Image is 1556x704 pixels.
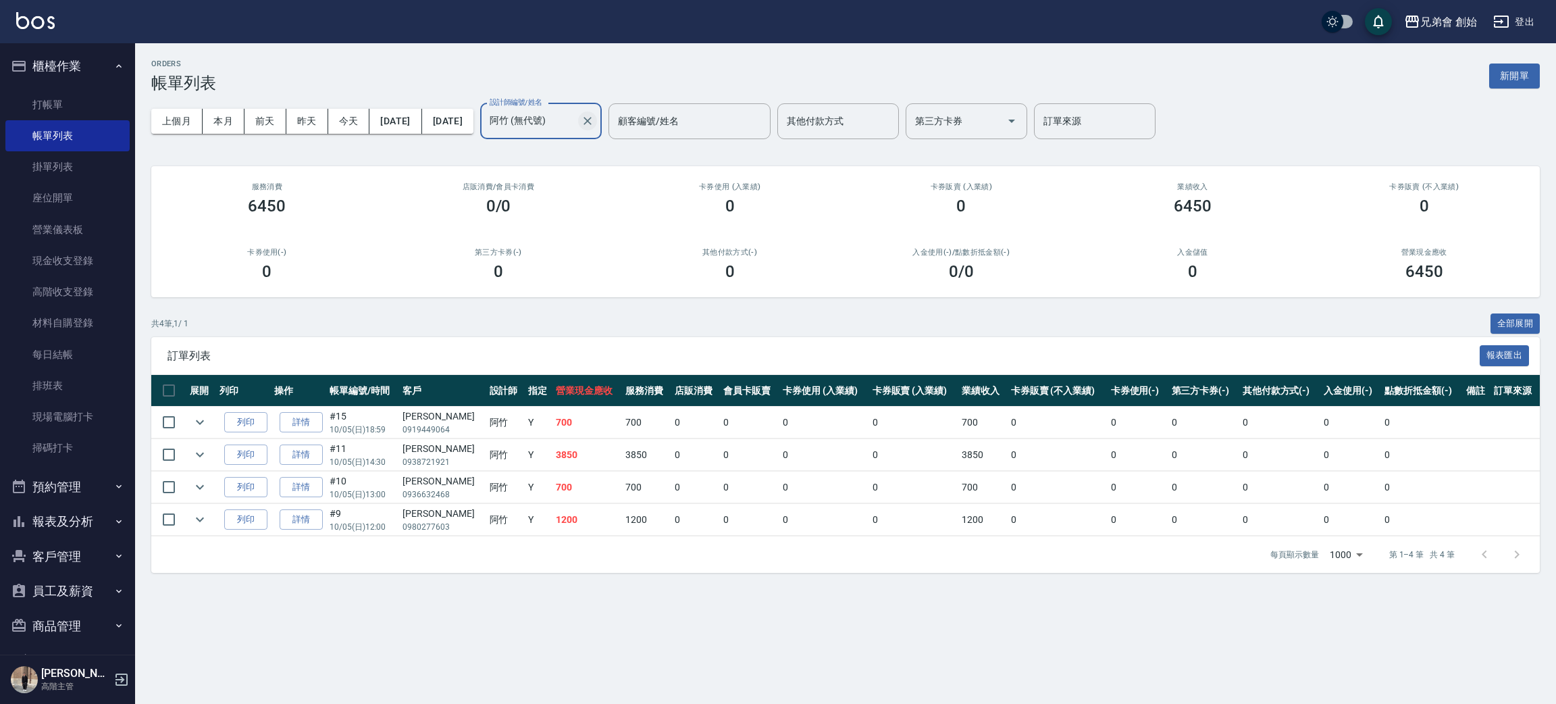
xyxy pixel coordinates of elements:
[403,488,482,501] p: 0936632468
[280,509,323,530] a: 詳情
[958,407,1007,438] td: 700
[1381,407,1463,438] td: 0
[1480,345,1530,366] button: 報表匯出
[552,407,622,438] td: 700
[869,504,959,536] td: 0
[630,182,829,191] h2: 卡券使用 (入業績)
[5,245,130,276] a: 現金收支登錄
[671,407,720,438] td: 0
[671,375,720,407] th: 店販消費
[552,375,622,407] th: 營業現金應收
[622,504,671,536] td: 1200
[1108,472,1168,503] td: 0
[525,439,553,471] td: Y
[224,477,267,498] button: 列印
[1108,439,1168,471] td: 0
[1381,375,1463,407] th: 點數折抵金額(-)
[190,412,210,432] button: expand row
[869,439,959,471] td: 0
[552,472,622,503] td: 700
[1239,375,1321,407] th: 其他付款方式(-)
[671,439,720,471] td: 0
[326,504,400,536] td: #9
[280,412,323,433] a: 詳情
[5,504,130,539] button: 報表及分析
[779,407,869,438] td: 0
[5,276,130,307] a: 高階收支登錄
[5,120,130,151] a: 帳單列表
[1324,536,1368,573] div: 1000
[1490,313,1540,334] button: 全部展開
[578,111,597,130] button: Clear
[725,197,735,216] h3: 0
[403,442,482,456] div: [PERSON_NAME]
[1320,439,1381,471] td: 0
[399,182,598,191] h2: 店販消費 /會員卡消費
[5,151,130,182] a: 掛單列表
[1420,14,1477,30] div: 兄弟會 創始
[1320,375,1381,407] th: 入金使用(-)
[330,456,396,468] p: 10/05 (日) 14:30
[167,248,367,257] h2: 卡券使用(-)
[151,318,188,330] p: 共 4 筆, 1 / 1
[203,109,244,134] button: 本月
[5,401,130,432] a: 現場電腦打卡
[486,504,525,536] td: 阿竹
[262,262,271,281] h3: 0
[5,539,130,574] button: 客戶管理
[5,214,130,245] a: 營業儀表板
[403,521,482,533] p: 0980277603
[280,445,323,466] a: 詳情
[956,197,966,216] h3: 0
[1168,472,1239,503] td: 0
[720,472,779,503] td: 0
[1489,64,1540,89] button: 新開單
[486,197,511,216] h3: 0/0
[1489,69,1540,82] a: 新開單
[862,182,1061,191] h2: 卡券販賣 (入業績)
[326,439,400,471] td: #11
[958,439,1007,471] td: 3850
[248,197,286,216] h3: 6450
[186,375,216,407] th: 展開
[1093,182,1293,191] h2: 業績收入
[1270,549,1319,561] p: 每頁顯示數量
[525,472,553,503] td: Y
[280,477,323,498] a: 詳情
[286,109,328,134] button: 昨天
[1168,407,1239,438] td: 0
[869,375,959,407] th: 卡券販賣 (入業績)
[958,504,1007,536] td: 1200
[671,472,720,503] td: 0
[671,504,720,536] td: 0
[1320,472,1381,503] td: 0
[271,375,326,407] th: 操作
[1108,375,1168,407] th: 卡券使用(-)
[862,248,1061,257] h2: 入金使用(-) /點數折抵金額(-)
[958,375,1007,407] th: 業績收入
[1188,262,1197,281] h3: 0
[494,262,503,281] h3: 0
[1488,9,1540,34] button: 登出
[190,445,210,465] button: expand row
[16,12,55,29] img: Logo
[779,439,869,471] td: 0
[725,262,735,281] h3: 0
[167,182,367,191] h3: 服務消費
[1463,375,1491,407] th: 備註
[1480,349,1530,361] a: 報表匯出
[5,574,130,609] button: 員工及薪資
[326,472,400,503] td: #10
[224,412,267,433] button: 列印
[1108,407,1168,438] td: 0
[525,375,553,407] th: 指定
[403,409,482,424] div: [PERSON_NAME]
[486,407,525,438] td: 阿竹
[1108,504,1168,536] td: 0
[869,407,959,438] td: 0
[949,262,974,281] h3: 0 /0
[1389,549,1455,561] p: 第 1–4 筆 共 4 筆
[1420,197,1429,216] h3: 0
[1001,110,1022,132] button: Open
[11,666,38,693] img: Person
